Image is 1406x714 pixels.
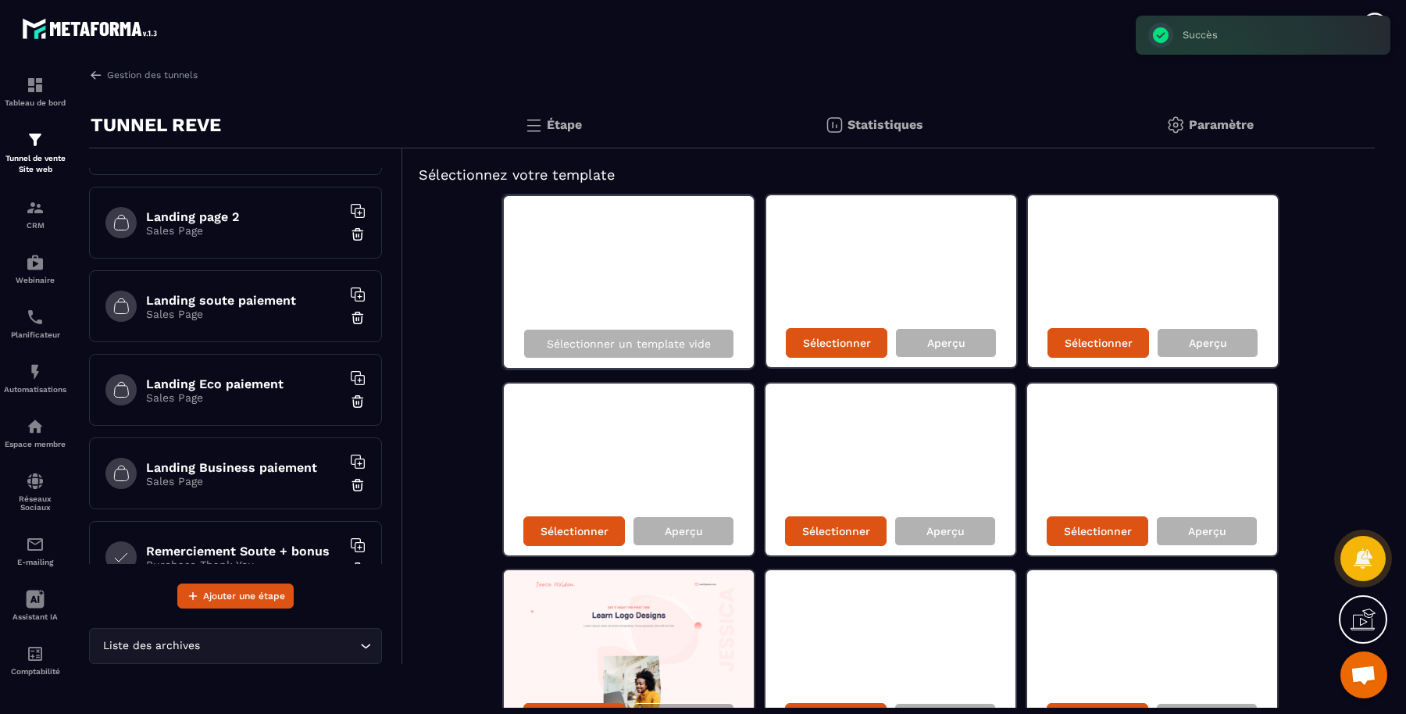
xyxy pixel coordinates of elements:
[765,384,1015,555] img: image
[541,525,608,537] p: Sélectionner
[4,296,66,351] a: schedulerschedulerPlanificateur
[524,116,543,134] img: bars.0d591741.svg
[1189,337,1227,349] p: Aperçu
[26,308,45,327] img: scheduler
[1065,337,1133,349] p: Sélectionner
[26,644,45,663] img: accountant
[825,116,844,134] img: stats.20deebd0.svg
[146,544,341,559] h6: Remerciement Soute + bonus
[4,276,66,284] p: Webinaire
[4,558,66,566] p: E-mailing
[802,525,870,537] p: Sélectionner
[146,475,341,487] p: Sales Page
[1340,652,1387,698] div: Ouvrir le chat
[4,440,66,448] p: Espace membre
[146,224,341,237] p: Sales Page
[350,477,366,493] img: trash
[504,384,754,555] img: image
[4,460,66,523] a: social-networksocial-networkRéseaux Sociaux
[4,330,66,339] p: Planificateur
[26,535,45,554] img: email
[146,308,341,320] p: Sales Page
[4,98,66,107] p: Tableau de bord
[4,153,66,175] p: Tunnel de vente Site web
[547,337,711,350] p: Sélectionner un template vide
[927,337,965,349] p: Aperçu
[4,667,66,676] p: Comptabilité
[350,561,366,577] img: trash
[4,64,66,119] a: formationformationTableau de bord
[146,293,341,308] h6: Landing soute paiement
[146,377,341,391] h6: Landing Eco paiement
[350,227,366,242] img: trash
[547,117,582,132] p: Étape
[1027,384,1277,555] img: image
[99,637,203,655] span: Liste des archives
[146,391,341,404] p: Sales Page
[203,588,285,604] span: Ajouter une étape
[4,187,66,241] a: formationformationCRM
[4,405,66,460] a: automationsautomationsEspace membre
[203,637,356,655] input: Search for option
[4,612,66,621] p: Assistant IA
[4,119,66,187] a: formationformationTunnel de vente Site web
[1188,525,1226,537] p: Aperçu
[91,109,221,141] p: TUNNEL REVE
[4,578,66,633] a: Assistant IA
[1064,525,1132,537] p: Sélectionner
[26,130,45,149] img: formation
[848,117,923,132] p: Statistiques
[766,195,1016,367] img: image
[1189,117,1254,132] p: Paramètre
[26,253,45,272] img: automations
[177,584,294,609] button: Ajouter une étape
[26,417,45,436] img: automations
[26,198,45,217] img: formation
[4,241,66,296] a: automationsautomationsWebinaire
[4,351,66,405] a: automationsautomationsAutomatisations
[419,164,1359,186] h5: Sélectionnez votre template
[4,494,66,512] p: Réseaux Sociaux
[1166,116,1185,134] img: setting-gr.5f69749f.svg
[665,525,703,537] p: Aperçu
[146,209,341,224] h6: Landing page 2
[1028,195,1278,367] img: image
[26,76,45,95] img: formation
[22,14,162,43] img: logo
[350,310,366,326] img: trash
[803,337,871,349] p: Sélectionner
[89,628,382,664] div: Search for option
[146,460,341,475] h6: Landing Business paiement
[926,525,965,537] p: Aperçu
[4,221,66,230] p: CRM
[350,394,366,409] img: trash
[146,559,341,571] p: Purchase Thank You
[26,472,45,491] img: social-network
[4,523,66,578] a: emailemailE-mailing
[26,362,45,381] img: automations
[4,633,66,687] a: accountantaccountantComptabilité
[4,385,66,394] p: Automatisations
[89,68,198,82] a: Gestion des tunnels
[89,68,103,82] img: arrow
